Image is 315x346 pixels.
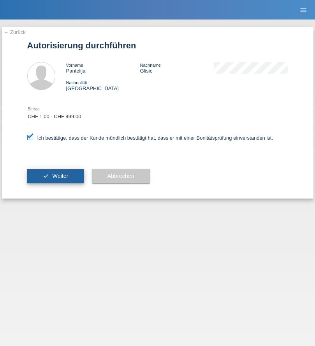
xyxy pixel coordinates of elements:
[4,29,26,35] a: ← Zurück
[107,173,134,179] span: Abbrechen
[92,169,150,184] button: Abbrechen
[299,6,307,14] i: menu
[27,41,288,50] h1: Autorisierung durchführen
[52,173,68,179] span: Weiter
[66,80,140,91] div: [GEOGRAPHIC_DATA]
[296,7,311,12] a: menu
[66,63,83,67] span: Vorname
[66,80,88,85] span: Nationalität
[140,62,214,74] div: Glisic
[140,63,160,67] span: Nachname
[27,135,273,141] label: Ich bestätige, dass der Kunde mündlich bestätigt hat, dass er mit einer Bonitätsprüfung einversta...
[43,173,49,179] i: check
[66,62,140,74] div: Pantelija
[27,169,84,184] button: check Weiter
